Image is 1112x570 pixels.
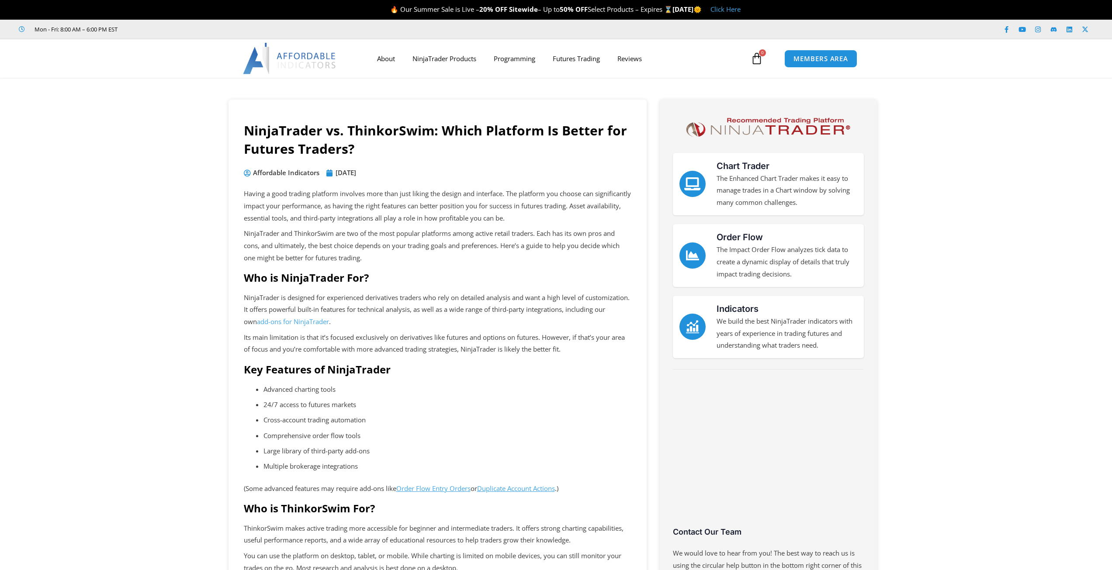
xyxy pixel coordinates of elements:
a: Order Flow [679,242,706,269]
a: Indicators [717,304,759,314]
a: Chart Trader [679,171,706,197]
iframe: Customer reviews powered by Trustpilot [673,380,864,533]
h2: Key Features of NinjaTrader [244,363,631,376]
p: Comprehensive order flow tools [263,430,631,442]
p: We build the best NinjaTrader indicators with years of experience in trading futures and understa... [717,315,857,352]
span: 0 [759,49,766,56]
strong: [DATE] [672,5,702,14]
strong: Sitewide [509,5,538,14]
a: Indicators [679,314,706,340]
strong: 20% OFF [479,5,507,14]
p: The Impact Order Flow analyzes tick data to create a dynamic display of details that truly impact... [717,244,857,280]
p: Having a good trading platform involves more than just liking the design and interface. The platf... [244,188,631,225]
span: Mon - Fri: 8:00 AM – 6:00 PM EST [32,24,118,35]
p: NinjaTrader is designed for experienced derivatives traders who rely on detailed analysis and wan... [244,292,631,328]
a: 0 [738,46,776,71]
a: Reviews [609,48,651,69]
p: NinjaTrader and ThinkorSwim are two of the most popular platforms among active retail traders. Ea... [244,228,631,264]
h3: Contact Our Team [673,527,864,537]
a: add-ons for NinjaTrader [257,317,329,326]
a: Click Here [710,5,741,14]
img: LogoAI | Affordable Indicators – NinjaTrader [243,43,337,74]
a: About [368,48,404,69]
span: Affordable Indicators [251,167,319,179]
p: Advanced charting tools [263,383,631,396]
a: Order Flow [717,232,763,242]
h1: NinjaTrader vs. ThinkorSwim: Which Platform Is Better for Futures Traders? [244,121,631,158]
a: Duplicate Account Actions [477,484,555,493]
time: [DATE] [336,168,356,177]
p: Large library of third-party add-ons [263,445,631,457]
a: Futures Trading [544,48,609,69]
p: The Enhanced Chart Trader makes it easy to manage trades in a Chart window by solving many common... [717,173,857,209]
nav: Menu [368,48,748,69]
span: MEMBERS AREA [793,55,848,62]
span: 🔥 Our Summer Sale is Live – – Up to Select Products – Expires ⌛ [390,5,672,14]
span: 🌞 [693,5,702,14]
p: Cross-account trading automation [263,414,631,426]
p: Multiple brokerage integrations [263,460,631,473]
h2: Who is ThinkorSwim For? [244,501,631,515]
p: (Some advanced features may require add-ons like or .) [244,483,631,495]
p: 24/7 access to futures markets [263,399,631,411]
p: Its main limitation is that it’s focused exclusively on derivatives like futures and options on f... [244,332,631,356]
a: Programming [485,48,544,69]
a: MEMBERS AREA [784,50,857,68]
strong: 50% OFF [560,5,588,14]
a: Order Flow Entry Orders [396,484,471,493]
h2: Who is NinjaTrader For? [244,271,631,284]
p: ThinkorSwim makes active trading more accessible for beginner and intermediate traders. It offers... [244,522,631,547]
a: Chart Trader [717,161,769,171]
img: NinjaTrader Logo | Affordable Indicators – NinjaTrader [682,115,854,140]
iframe: Customer reviews powered by Trustpilot [130,25,261,34]
a: NinjaTrader Products [404,48,485,69]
